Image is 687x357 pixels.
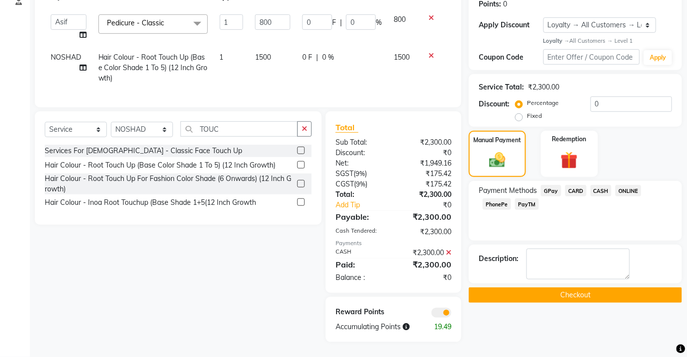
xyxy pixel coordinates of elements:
[404,200,459,210] div: ₹0
[98,53,208,83] span: Hair Colour - Root Touch Up (Base Color Shade 1 To 5) (12 Inch Growth)
[615,185,641,196] span: ONLINE
[45,197,256,208] div: Hair Colour - Inoa Root Touchup (Base Shade 1+5(12 Inch Growth
[332,17,336,28] span: F
[328,169,394,179] div: ( )
[473,136,521,145] label: Manual Payment
[394,15,406,24] span: 800
[45,146,242,156] div: Services For [DEMOGRAPHIC_DATA] - Classic Face Touch Up
[469,287,682,303] button: Checkout
[356,180,365,188] span: 9%
[316,52,318,63] span: |
[328,137,394,148] div: Sub Total:
[479,20,543,30] div: Apply Discount
[479,99,510,109] div: Discount:
[328,158,394,169] div: Net:
[479,52,543,63] div: Coupon Code
[552,135,587,144] label: Redemption
[393,211,459,223] div: ₹2,300.00
[355,170,365,178] span: 9%
[543,37,570,44] strong: Loyalty →
[180,121,298,137] input: Search or Scan
[328,248,394,258] div: CASH
[393,179,459,189] div: ₹175.42
[393,259,459,270] div: ₹2,300.00
[336,179,354,188] span: CGST
[527,111,542,120] label: Fixed
[376,17,382,28] span: %
[515,198,539,210] span: PayTM
[555,150,583,171] img: _gift.svg
[328,189,394,200] div: Total:
[255,53,271,62] span: 1500
[565,185,587,196] span: CARD
[328,179,394,189] div: ( )
[528,82,559,92] div: ₹2,300.00
[393,248,459,258] div: ₹2,300.00
[426,322,459,332] div: 19.49
[165,18,169,27] a: x
[51,53,81,62] span: NOSHAD
[336,169,353,178] span: SGST
[543,37,672,45] div: All Customers → Level 1
[220,53,224,62] span: 1
[393,169,459,179] div: ₹175.42
[644,50,672,65] button: Apply
[541,185,561,196] span: GPay
[328,272,394,283] div: Balance :
[393,148,459,158] div: ₹0
[591,185,612,196] span: CASH
[322,52,334,63] span: 0 %
[527,98,559,107] label: Percentage
[336,122,358,133] span: Total
[328,200,404,210] a: Add Tip
[479,185,537,196] span: Payment Methods
[393,137,459,148] div: ₹2,300.00
[328,148,394,158] div: Discount:
[336,239,451,248] div: Payments
[479,254,518,264] div: Description:
[393,189,459,200] div: ₹2,300.00
[328,227,394,237] div: Cash Tendered:
[393,227,459,237] div: ₹2,300.00
[483,198,511,210] span: PhonePe
[543,49,640,65] input: Enter Offer / Coupon Code
[394,53,410,62] span: 1500
[328,211,394,223] div: Payable:
[484,151,511,170] img: _cash.svg
[45,160,275,171] div: Hair Colour - Root Touch Up (Base Color Shade 1 To 5) (12 Inch Growth)
[340,17,342,28] span: |
[302,52,312,63] span: 0 F
[45,174,293,194] div: Hair Colour - Root Touch Up For Fashion Color Shade (6 Onwards) (12 Inch Growth)
[328,307,394,318] div: Reward Points
[107,18,165,27] span: Pedicure - Classic
[479,82,524,92] div: Service Total:
[328,322,426,332] div: Accumulating Points
[393,158,459,169] div: ₹1,949.16
[328,259,394,270] div: Paid:
[393,272,459,283] div: ₹0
